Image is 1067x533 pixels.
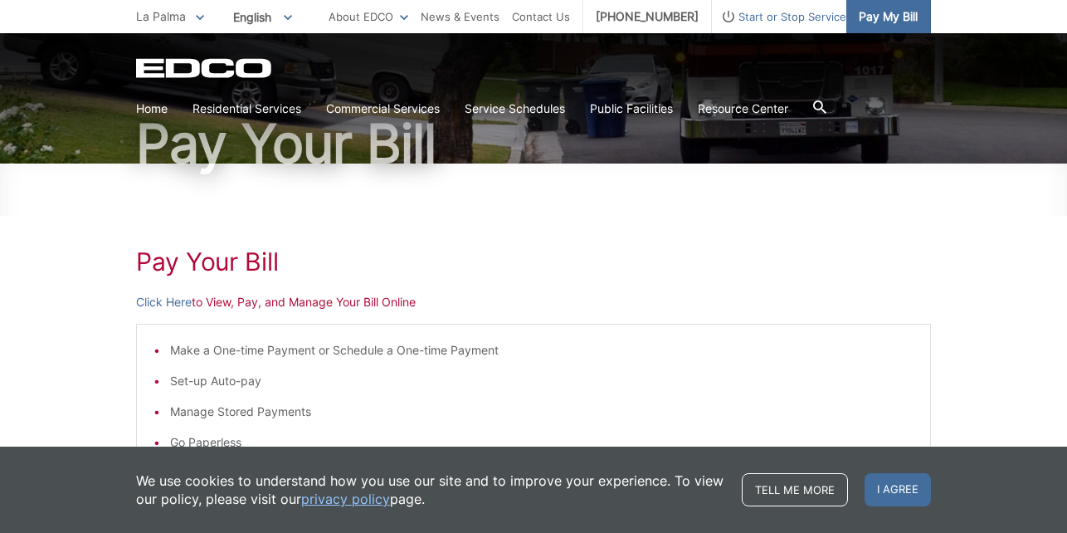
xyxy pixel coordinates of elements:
[742,473,848,506] a: Tell me more
[512,7,570,26] a: Contact Us
[859,7,918,26] span: Pay My Bill
[221,3,305,31] span: English
[136,293,192,311] a: Click Here
[136,247,931,276] h1: Pay Your Bill
[465,100,565,118] a: Service Schedules
[136,58,274,78] a: EDCD logo. Return to the homepage.
[136,293,931,311] p: to View, Pay, and Manage Your Bill Online
[329,7,408,26] a: About EDCO
[170,403,914,421] li: Manage Stored Payments
[326,100,440,118] a: Commercial Services
[170,372,914,390] li: Set-up Auto-pay
[698,100,788,118] a: Resource Center
[170,341,914,359] li: Make a One-time Payment or Schedule a One-time Payment
[192,100,301,118] a: Residential Services
[136,9,186,23] span: La Palma
[136,100,168,118] a: Home
[301,490,390,508] a: privacy policy
[170,433,914,452] li: Go Paperless
[421,7,499,26] a: News & Events
[136,117,931,170] h1: Pay Your Bill
[590,100,673,118] a: Public Facilities
[136,472,725,508] p: We use cookies to understand how you use our site and to improve your experience. To view our pol...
